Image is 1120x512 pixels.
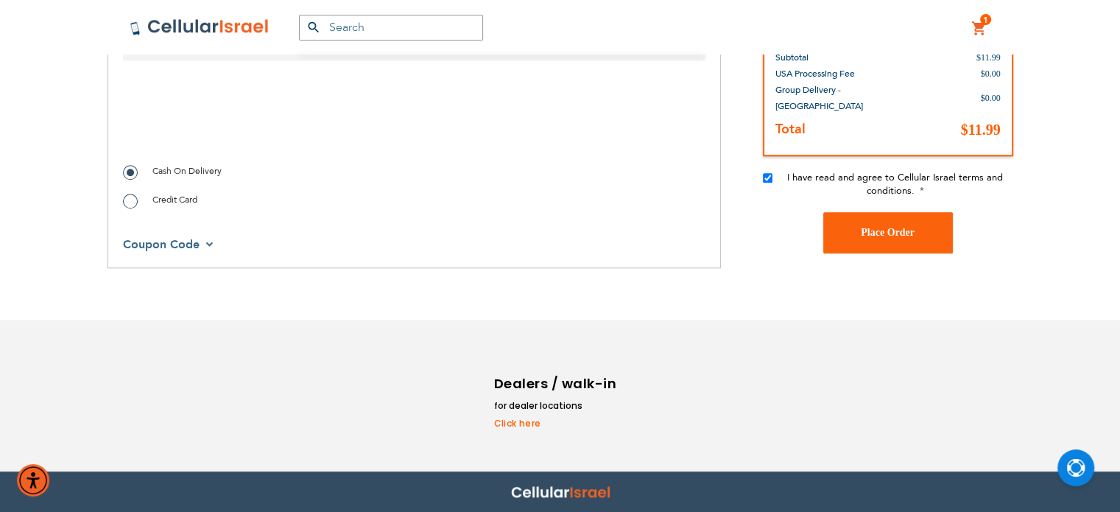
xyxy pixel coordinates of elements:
[123,94,347,151] iframe: reCAPTCHA
[961,122,1001,138] span: $11.99
[152,194,197,206] span: Credit Card
[123,236,200,253] span: Coupon Code
[787,171,1003,197] span: I have read and agree to Cellular Israel terms and conditions.
[861,227,915,238] span: Place Order
[976,52,1001,63] span: $11.99
[17,464,49,497] div: Accessibility Menu
[130,18,270,36] img: Cellular Israel Logo
[299,15,483,41] input: Search
[971,20,987,38] a: 1
[981,93,1001,103] span: $0.00
[152,165,222,177] span: Cash On Delivery
[823,212,953,253] button: Place Order
[775,84,863,112] span: Group Delivery - [GEOGRAPHIC_DATA]
[983,14,988,26] span: 1
[981,69,1001,79] span: $0.00
[775,120,806,138] strong: Total
[775,68,855,80] span: USA Processing Fee
[494,417,619,430] a: Click here
[494,399,619,413] li: for dealer locations
[494,373,619,395] h6: Dealers / walk-in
